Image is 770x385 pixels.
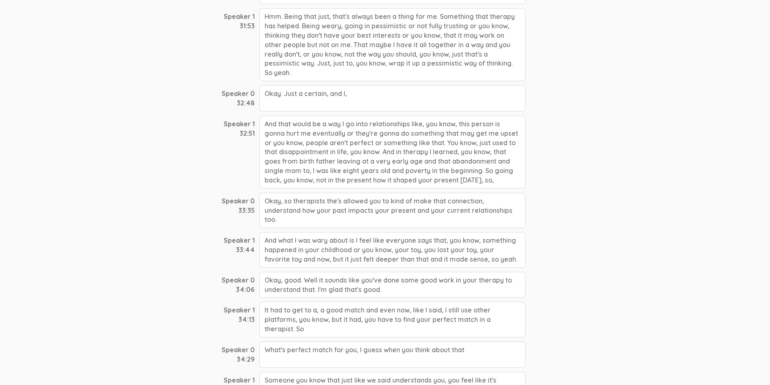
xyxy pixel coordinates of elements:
[222,236,255,245] div: Speaker 1
[222,355,255,364] div: 34:29
[222,345,255,355] div: Speaker 0
[222,196,255,206] div: Speaker 0
[222,12,255,21] div: Speaker 1
[259,193,525,228] div: Okay, so therapists the's allowed you to kind of make that connection, understand how your past i...
[222,89,255,98] div: Speaker 0
[222,376,255,385] div: Speaker 1
[222,315,255,324] div: 34:13
[222,245,255,255] div: 33:44
[222,276,255,285] div: Speaker 0
[222,206,255,215] div: 33:35
[259,302,525,337] div: It had to get to a, a good match and even now, like I said, I still use other platforms, you know...
[222,21,255,31] div: 31:53
[259,8,525,81] div: Hmm. Being that just, that's always been a thing for me. Something that therapy has helped. Being...
[259,85,525,112] div: Okay. Just a certain, and I,
[222,98,255,108] div: 32:48
[222,119,255,129] div: Speaker 1
[259,116,525,189] div: And that would be a way I go into relationships like, you know, this person is gonna hurt me even...
[259,342,525,368] div: What's perfect match for you, I guess when you think about that
[222,285,255,294] div: 34:06
[222,129,255,138] div: 32:51
[222,305,255,315] div: Speaker 1
[259,272,525,298] div: Okay, good. Well it sounds like you've done some good work in your therapy to understand that. I'...
[259,232,525,268] div: And what I was wary about is I feel like everyone says that, you know, something happened in your...
[729,346,770,385] iframe: Chat Widget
